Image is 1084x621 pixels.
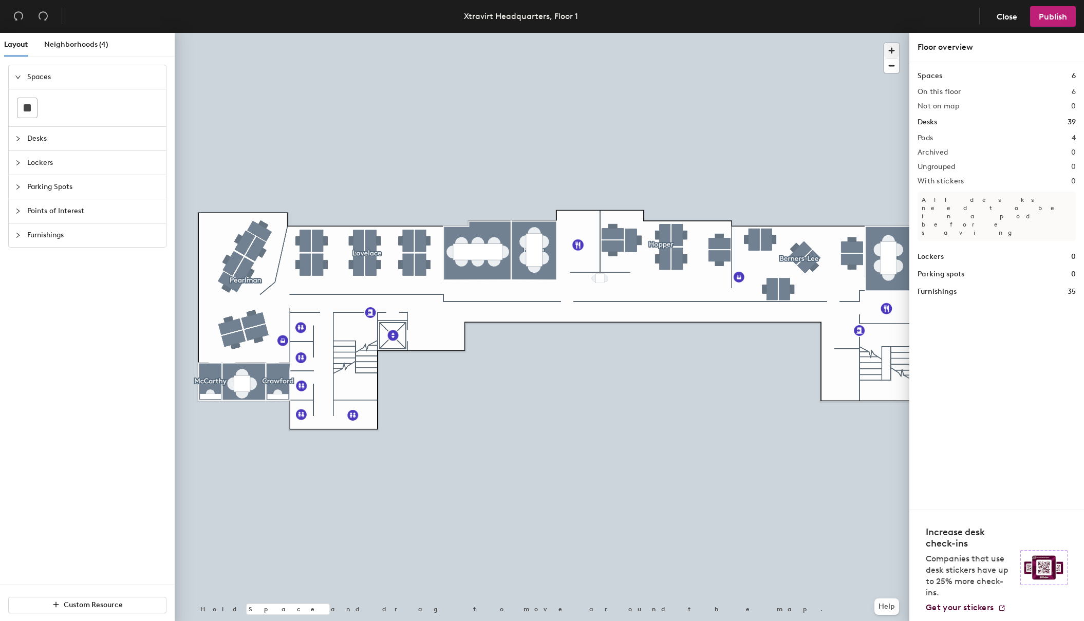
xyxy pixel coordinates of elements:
[988,6,1026,27] button: Close
[926,603,1006,613] a: Get your stickers
[1071,163,1076,171] h2: 0
[1072,88,1076,96] h2: 6
[918,177,964,185] h2: With stickers
[1030,6,1076,27] button: Publish
[918,102,959,110] h2: Not on map
[1071,269,1076,280] h1: 0
[8,597,166,613] button: Custom Resource
[926,553,1014,598] p: Companies that use desk stickers have up to 25% more check-ins.
[1068,286,1076,297] h1: 35
[997,12,1017,22] span: Close
[926,526,1014,549] h4: Increase desk check-ins
[1071,148,1076,157] h2: 0
[1068,117,1076,128] h1: 39
[27,151,160,175] span: Lockers
[1072,70,1076,82] h1: 6
[15,160,21,166] span: collapsed
[918,134,933,142] h2: Pods
[918,251,944,262] h1: Lockers
[918,269,964,280] h1: Parking spots
[27,199,160,223] span: Points of Interest
[464,10,578,23] div: Xtravirt Headquarters, Floor 1
[918,286,957,297] h1: Furnishings
[15,208,21,214] span: collapsed
[1039,12,1067,22] span: Publish
[15,184,21,190] span: collapsed
[15,232,21,238] span: collapsed
[44,40,108,49] span: Neighborhoods (4)
[926,603,994,612] span: Get your stickers
[918,117,937,128] h1: Desks
[27,65,160,89] span: Spaces
[15,136,21,142] span: collapsed
[64,600,123,609] span: Custom Resource
[33,6,53,27] button: Redo (⌘ + ⇧ + Z)
[1020,550,1068,585] img: Sticker logo
[1071,251,1076,262] h1: 0
[8,6,29,27] button: Undo (⌘ + Z)
[27,175,160,199] span: Parking Spots
[874,598,899,615] button: Help
[4,40,28,49] span: Layout
[27,223,160,247] span: Furnishings
[918,148,948,157] h2: Archived
[1071,102,1076,110] h2: 0
[918,70,942,82] h1: Spaces
[918,41,1076,53] div: Floor overview
[918,88,961,96] h2: On this floor
[1072,134,1076,142] h2: 4
[1071,177,1076,185] h2: 0
[918,163,956,171] h2: Ungrouped
[15,74,21,80] span: expanded
[13,11,24,21] span: undo
[918,192,1076,241] p: All desks need to be in a pod before saving
[27,127,160,150] span: Desks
